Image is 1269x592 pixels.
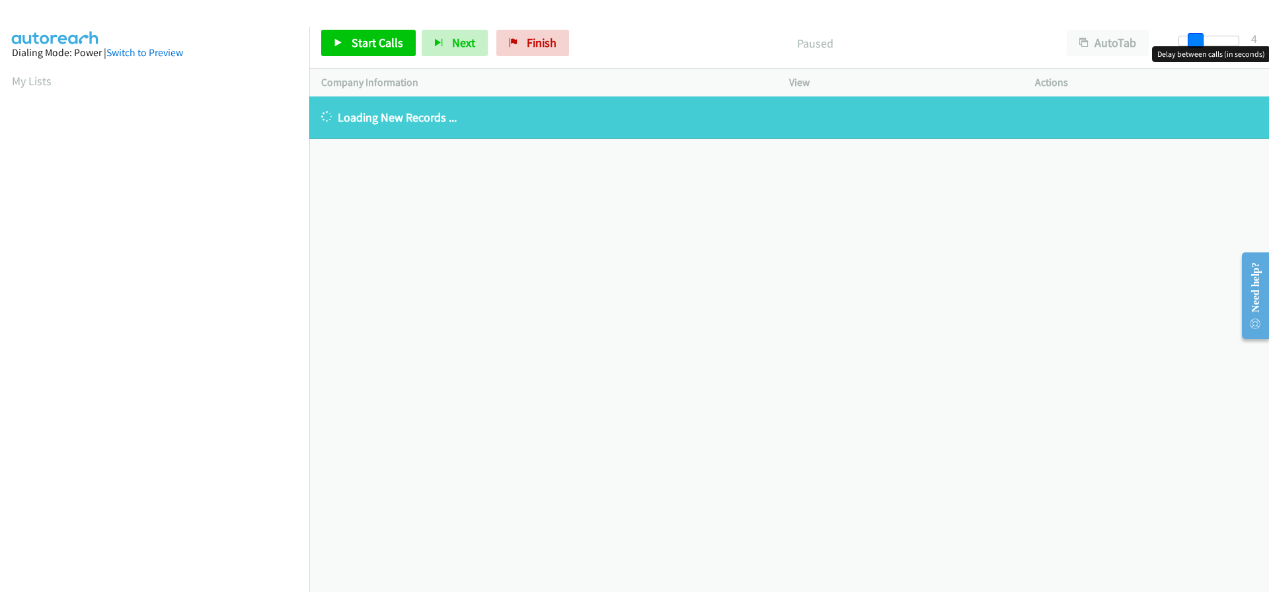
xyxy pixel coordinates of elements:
p: Paused [587,34,1043,52]
p: Company Information [321,75,765,91]
span: Next [452,35,475,50]
p: Actions [1035,75,1257,91]
a: Switch to Preview [106,46,183,59]
div: 4 [1251,30,1257,48]
a: Finish [496,30,569,56]
button: Next [422,30,488,56]
p: View [789,75,1011,91]
button: AutoTab [1067,30,1149,56]
span: Finish [527,35,557,50]
span: Start Calls [352,35,403,50]
iframe: Resource Center [1231,243,1269,348]
a: Start Calls [321,30,416,56]
p: Loading New Records ... [321,108,1257,126]
a: My Lists [12,73,52,89]
div: Dialing Mode: Power | [12,45,297,61]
